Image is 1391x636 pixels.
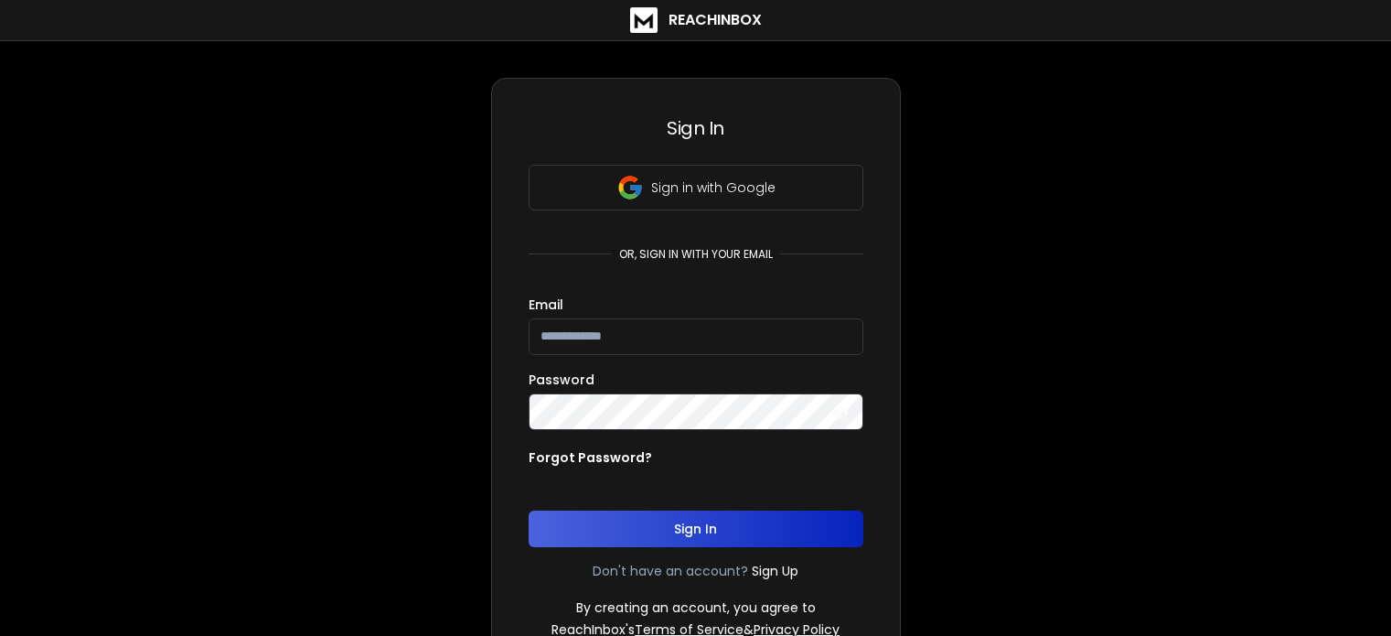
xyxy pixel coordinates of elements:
p: Don't have an account? [593,562,748,580]
img: logo [630,7,658,33]
p: Forgot Password? [529,448,652,467]
label: Password [529,373,594,386]
a: ReachInbox [630,7,762,33]
h3: Sign In [529,115,863,141]
button: Sign In [529,511,863,547]
p: Sign in with Google [651,178,776,197]
h1: ReachInbox [669,9,762,31]
label: Email [529,298,563,311]
p: or, sign in with your email [612,247,780,262]
a: Sign Up [752,562,798,580]
p: By creating an account, you agree to [576,598,816,617]
button: Sign in with Google [529,165,863,210]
